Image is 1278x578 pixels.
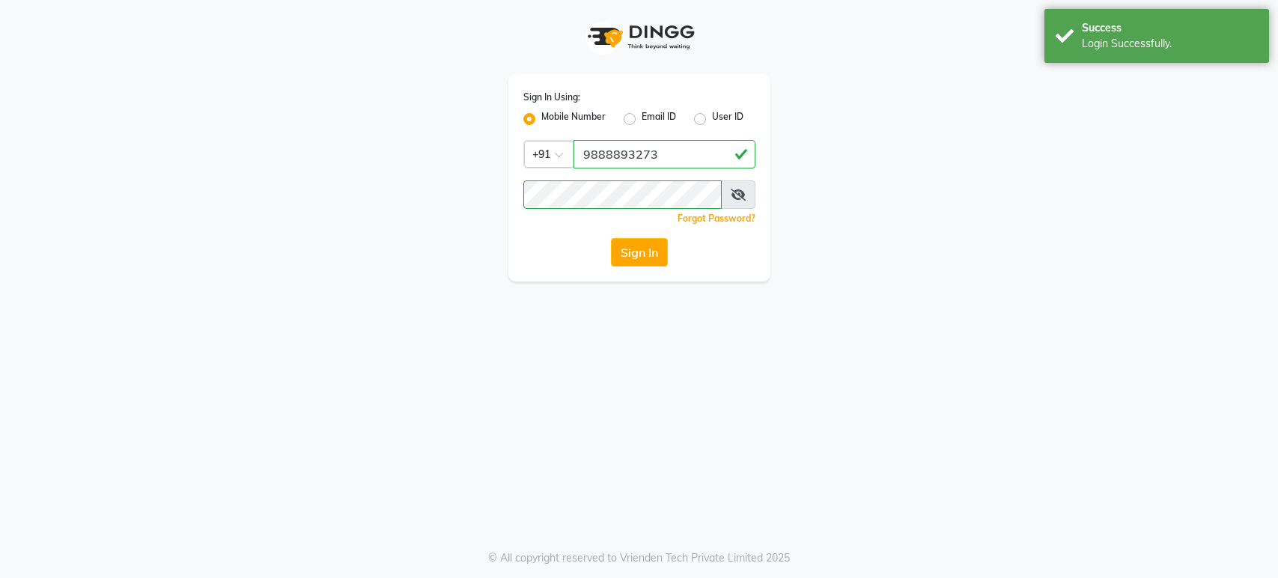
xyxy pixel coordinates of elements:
input: Username [573,140,755,168]
label: Sign In Using: [523,91,580,104]
label: Email ID [642,110,676,128]
a: Forgot Password? [678,213,755,224]
img: logo1.svg [579,15,699,59]
button: Sign In [611,238,668,267]
div: Success [1082,20,1258,36]
label: User ID [712,110,743,128]
label: Mobile Number [541,110,606,128]
div: Login Successfully. [1082,36,1258,52]
input: Username [523,180,722,209]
